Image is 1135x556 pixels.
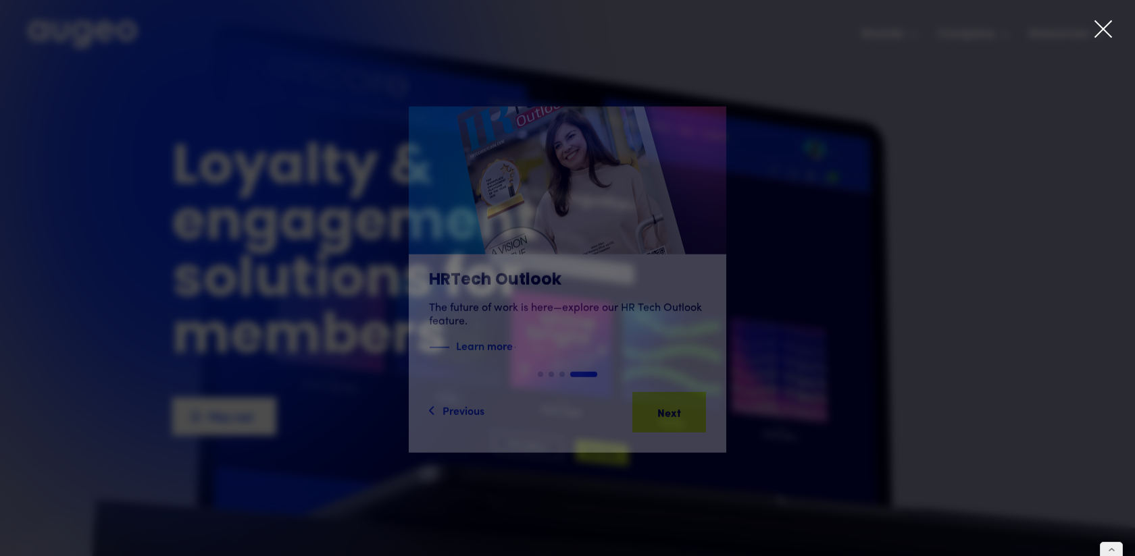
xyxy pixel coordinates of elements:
div: The future of work is here—explore our HR Tech Outlook feature. [429,301,706,328]
div: Previous [443,401,484,418]
a: HRTech OutlookThe future of work is here—explore our HR Tech Outlook feature.Blue decorative line... [409,106,726,371]
img: Blue decorative line [429,339,449,355]
div: Show slide 2 of 4 [549,371,554,377]
a: Next [632,391,706,432]
strong: Learn more [456,337,513,352]
h3: HRTech Outlook [429,270,706,290]
div: Show slide 4 of 4 [570,371,597,377]
div: Show slide 3 of 4 [559,371,565,377]
img: Blue text arrow [514,339,534,355]
div: Show slide 1 of 4 [538,371,543,377]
